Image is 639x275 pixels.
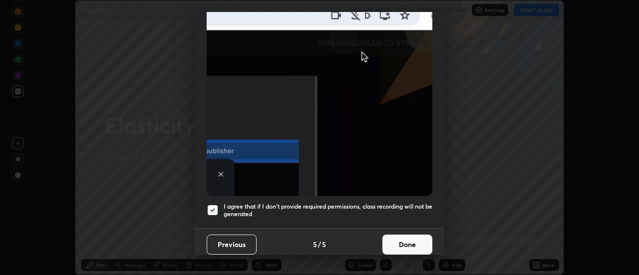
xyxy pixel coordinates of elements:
[313,239,317,250] h4: 5
[318,239,321,250] h4: /
[207,235,257,255] button: Previous
[322,239,326,250] h4: 5
[382,235,432,255] button: Done
[224,203,432,218] h5: I agree that if I don't provide required permissions, class recording will not be generated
